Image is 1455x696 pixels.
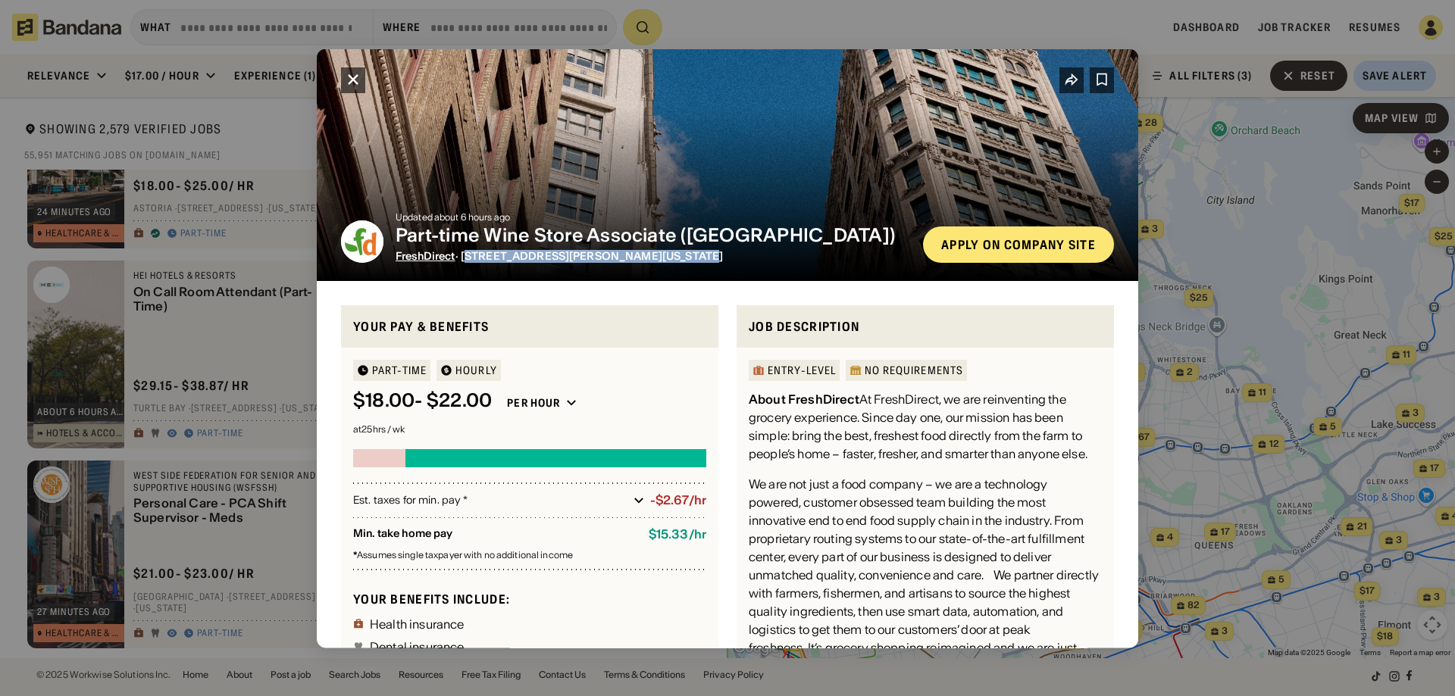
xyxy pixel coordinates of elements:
div: Per hour [507,396,560,410]
div: Assumes single taxpayer with no additional income [353,551,706,560]
div: HOURLY [455,365,497,376]
span: FreshDirect [396,248,455,262]
div: Entry-Level [768,365,836,376]
div: Updated about 6 hours ago [396,212,911,221]
div: Dental insurance [370,640,465,652]
div: $ 18.00 - $22.00 [353,390,492,412]
div: About FreshDirect [749,392,859,407]
div: Your pay & benefits [353,317,706,336]
div: Your benefits include: [353,591,706,607]
div: Part-time Wine Store Associate ([GEOGRAPHIC_DATA]) [396,224,911,246]
div: No Requirements [865,365,963,376]
div: · [STREET_ADDRESS][PERSON_NAME][US_STATE] [396,249,911,262]
div: Est. taxes for min. pay * [353,492,627,507]
div: Health insurance [370,617,465,629]
div: Part-time [372,365,427,376]
div: Apply on company site [941,238,1096,250]
div: $ 15.33 / hr [649,527,706,542]
div: -$2.67/hr [650,493,706,507]
div: We are not just a food company – we are a technology powered, customer obsessed team building the... [749,475,1102,675]
div: Min. take home pay [353,527,637,542]
div: At FreshDirect, we are reinventing the grocery experience. Since day one, our mission has been si... [749,390,1102,463]
img: FreshDirect logo [341,220,383,262]
div: Job Description [749,317,1102,336]
div: at 25 hrs / wk [353,425,706,434]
